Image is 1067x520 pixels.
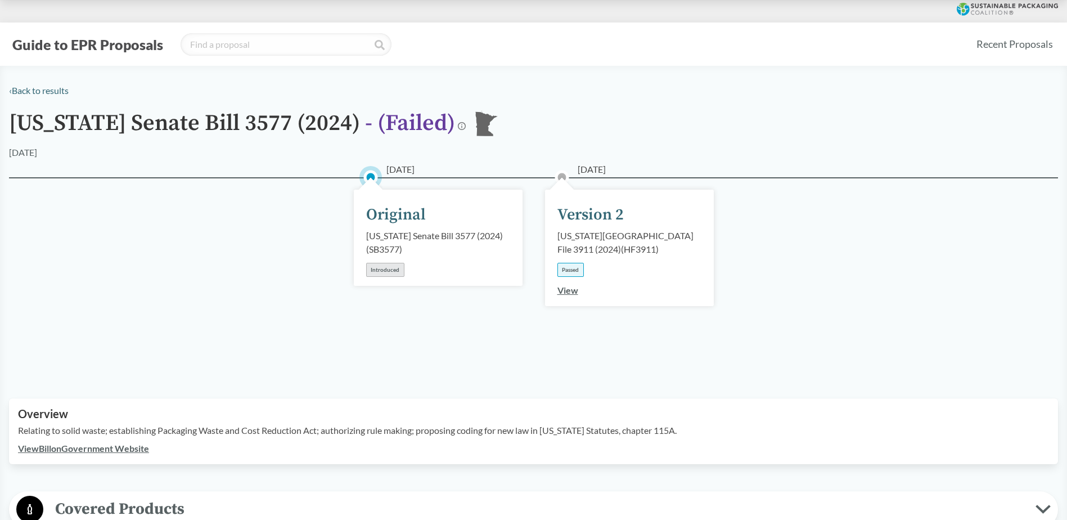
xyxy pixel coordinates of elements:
a: Recent Proposals [971,32,1058,57]
a: ViewBillonGovernment Website [18,443,149,454]
a: ‹Back to results [9,85,69,96]
div: [US_STATE][GEOGRAPHIC_DATA] File 3911 (2024) ( HF3911 ) [557,229,701,256]
p: Relating to solid waste; establishing Packaging Waste and Cost Reduction Act; authorizing rule ma... [18,424,1049,437]
div: Version 2 [557,203,624,227]
span: [DATE] [386,163,415,176]
div: [US_STATE] Senate Bill 3577 (2024) ( SB3577 ) [366,229,510,256]
div: Introduced [366,263,404,277]
div: Original [366,203,426,227]
h2: Overview [18,407,1049,420]
div: Passed [557,263,584,277]
h1: [US_STATE] Senate Bill 3577 (2024) [9,111,455,146]
span: - ( Failed ) [365,109,455,137]
button: Guide to EPR Proposals [9,35,166,53]
a: View [557,285,578,295]
span: [DATE] [578,163,606,176]
div: [DATE] [9,146,37,159]
input: Find a proposal [181,33,391,56]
